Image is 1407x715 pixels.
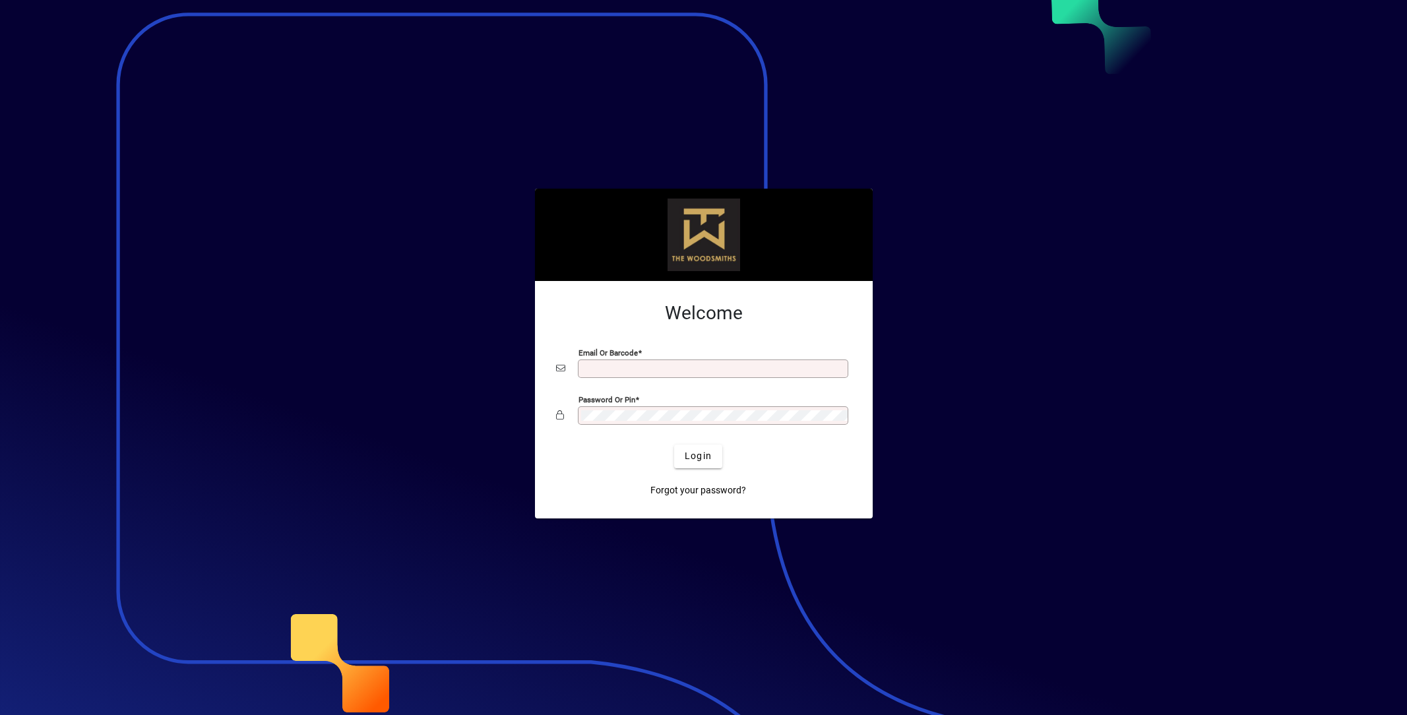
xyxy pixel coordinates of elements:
[685,449,712,463] span: Login
[645,479,751,503] a: Forgot your password?
[578,394,635,404] mat-label: Password or Pin
[674,445,722,468] button: Login
[578,348,638,357] mat-label: Email or Barcode
[556,302,852,325] h2: Welcome
[650,483,746,497] span: Forgot your password?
